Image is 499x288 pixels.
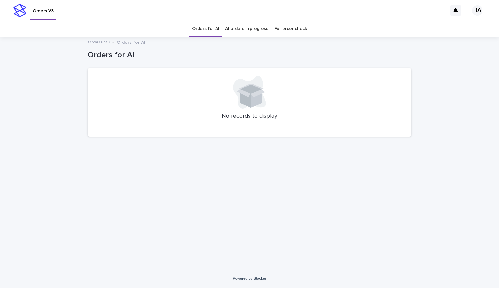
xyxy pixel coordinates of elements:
h1: Orders for AI [88,50,411,60]
img: stacker-logo-s-only.png [13,4,26,17]
a: Orders V3 [88,38,110,45]
a: AI orders in progress [225,21,268,37]
a: Orders for AI [192,21,219,37]
a: Powered By Stacker [233,276,266,280]
p: Orders for AI [117,38,145,45]
p: No records to display [96,113,403,120]
a: Full order check [274,21,307,37]
div: HA [472,5,482,16]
